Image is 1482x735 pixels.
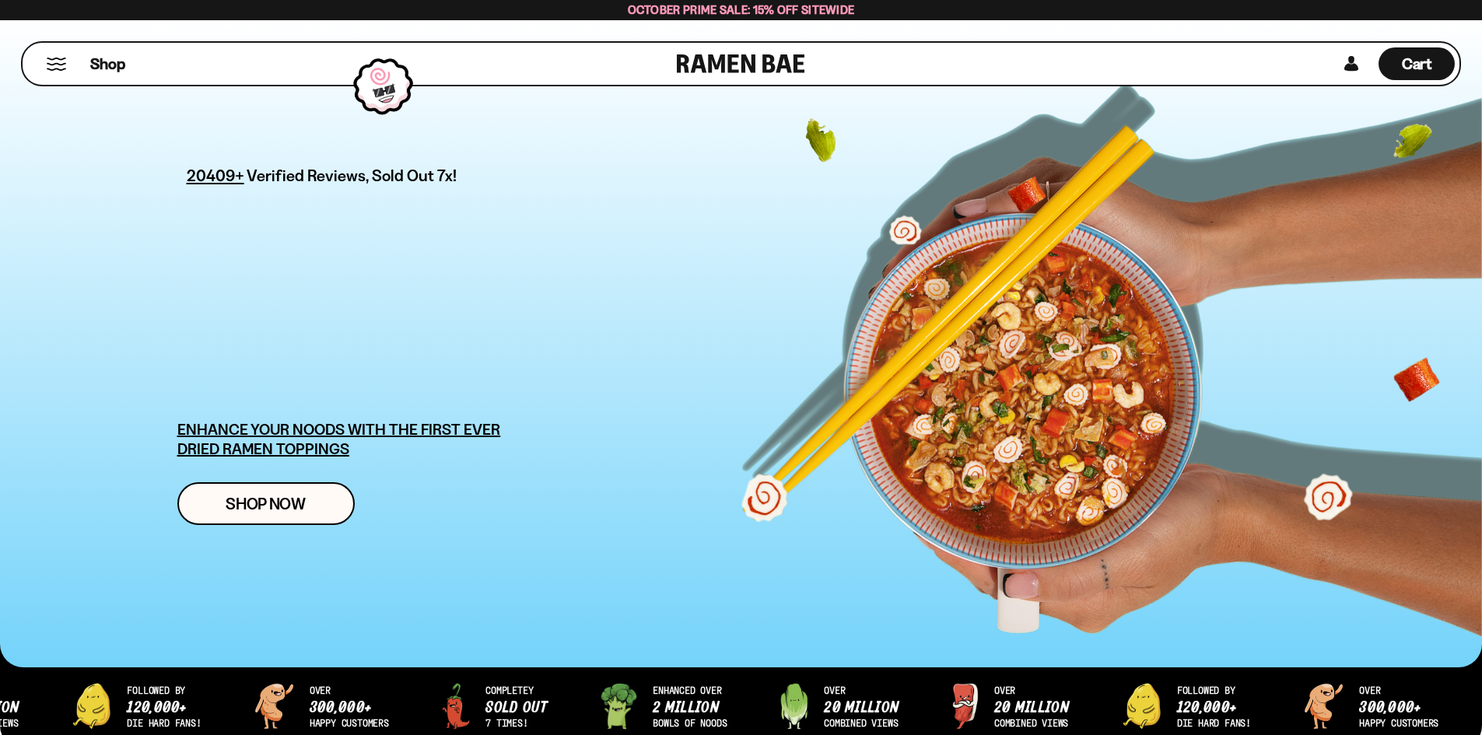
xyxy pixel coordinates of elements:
a: Shop [90,47,125,80]
span: Shop Now [226,495,306,512]
span: 20409+ [187,163,244,187]
span: Verified Reviews, Sold Out 7x! [247,166,457,185]
a: Shop Now [177,482,355,525]
button: Mobile Menu Trigger [46,58,67,71]
div: Cart [1379,43,1455,85]
span: October Prime Sale: 15% off Sitewide [628,2,855,17]
span: Cart [1402,54,1432,73]
span: Shop [90,54,125,75]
